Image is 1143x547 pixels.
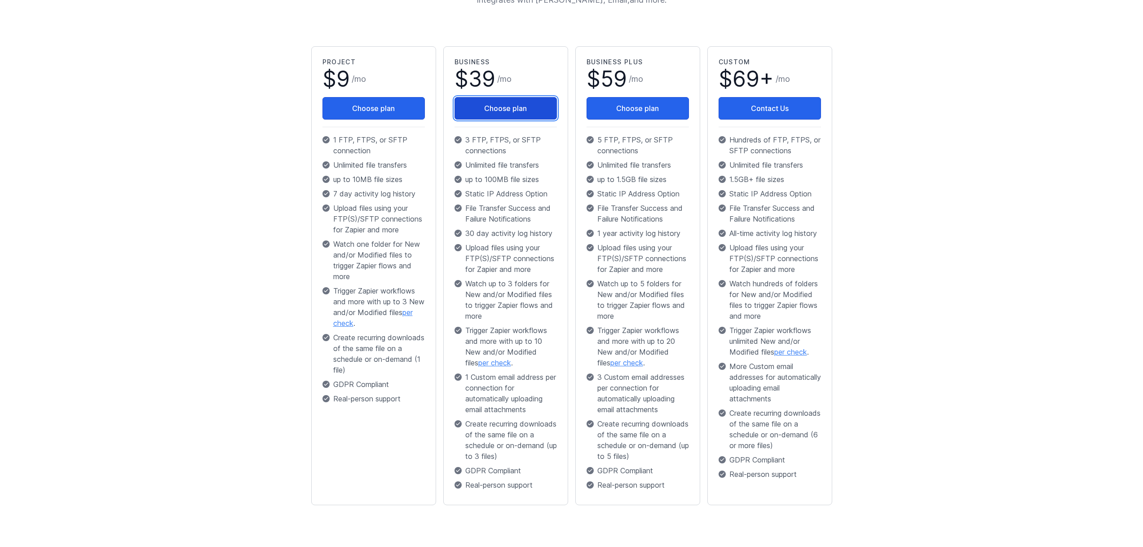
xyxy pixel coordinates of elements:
a: per check [610,358,643,367]
p: Unlimited file transfers [455,160,557,170]
p: Watch one folder for New and/or Modified files to trigger Zapier flows and more [322,239,425,282]
span: / [497,73,512,85]
p: Static IP Address Option [587,188,689,199]
span: 9 [336,66,350,92]
p: 30 day activity log history [455,228,557,239]
p: All-time activity log history [719,228,821,239]
p: Static IP Address Option [455,188,557,199]
span: / [776,73,790,85]
p: Create recurring downloads of the same file on a schedule or on-demand (6 or more files) [719,408,821,451]
span: mo [631,74,643,84]
iframe: Drift Widget Chat Controller [1098,502,1132,536]
p: Watch hundreds of folders for New and/or Modified files to trigger Zapier flows and more [719,278,821,321]
p: Watch up to 5 folders for New and/or Modified files to trigger Zapier flows and more [587,278,689,321]
p: Static IP Address Option [719,188,821,199]
h2: Custom [719,58,821,67]
p: up to 10MB file sizes [322,174,425,185]
span: mo [354,74,366,84]
p: Create recurring downloads of the same file on a schedule or on-demand (up to 3 files) [455,418,557,462]
p: Upload files using your FTP(S)/SFTP connections for Zapier and more [455,242,557,275]
p: Unlimited file transfers [587,160,689,170]
button: Choose plan [322,97,425,120]
p: Real-person support [322,393,425,404]
button: Choose plan [587,97,689,120]
span: 69+ [733,66,774,92]
p: File Transfer Success and Failure Notifications [719,203,821,224]
p: Real-person support [587,480,689,490]
p: Watch up to 3 folders for New and/or Modified files to trigger Zapier flows and more [455,278,557,321]
a: per check [478,358,511,367]
p: File Transfer Success and Failure Notifications [455,203,557,224]
span: mo [778,74,790,84]
span: / [352,73,366,85]
span: Trigger Zapier workflows and more with up to 20 New and/or Modified files . [597,325,689,368]
p: Upload files using your FTP(S)/SFTP connections for Zapier and more [719,242,821,275]
p: Create recurring downloads of the same file on a schedule or on-demand (1 file) [322,332,425,375]
button: Choose plan [455,97,557,120]
p: 7 day activity log history [322,188,425,199]
span: / [629,73,643,85]
h2: Business Plus [587,58,689,67]
a: per check [774,347,807,356]
p: 3 FTP, FTPS, or SFTP connections [455,134,557,156]
p: 1 year activity log history [587,228,689,239]
span: 59 [600,66,627,92]
p: Real-person support [719,469,821,480]
span: $ [455,68,495,90]
span: $ [587,68,627,90]
p: File Transfer Success and Failure Notifications [587,203,689,224]
p: GDPR Compliant [322,379,425,390]
a: Contact Us [719,97,821,120]
p: up to 100MB file sizes [455,174,557,185]
span: mo [500,74,512,84]
p: Create recurring downloads of the same file on a schedule or on-demand (up to 5 files) [587,418,689,462]
span: $ [719,68,774,90]
a: per check [333,308,413,328]
p: More Custom email addresses for automatically uploading email attachments [719,361,821,404]
span: Trigger Zapier workflows unlimited New and/or Modified files . [729,325,821,357]
p: Hundreds of FTP, FTPS, or SFTP connections [719,134,821,156]
p: GDPR Compliant [455,465,557,476]
p: GDPR Compliant [719,454,821,465]
p: 1.5GB+ file sizes [719,174,821,185]
span: $ [322,68,350,90]
p: up to 1.5GB file sizes [587,174,689,185]
p: 1 FTP, FTPS, or SFTP connection [322,134,425,156]
p: Upload files using your FTP(S)/SFTP connections for Zapier and more [587,242,689,275]
p: 1 Custom email address per connection for automatically uploading email attachments [455,372,557,415]
p: Real-person support [455,480,557,490]
p: Unlimited file transfers [719,160,821,170]
h2: Business [455,58,557,67]
p: 5 FTP, FTPS, or SFTP connections [587,134,689,156]
h2: Project [322,58,425,67]
p: Unlimited file transfers [322,160,425,170]
p: Upload files using your FTP(S)/SFTP connections for Zapier and more [322,203,425,235]
span: Trigger Zapier workflows and more with up to 3 New and/or Modified files . [333,285,425,329]
p: 3 Custom email addresses per connection for automatically uploading email attachments [587,372,689,415]
p: GDPR Compliant [587,465,689,476]
span: 39 [468,66,495,92]
span: Trigger Zapier workflows and more with up to 10 New and/or Modified files . [465,325,557,368]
